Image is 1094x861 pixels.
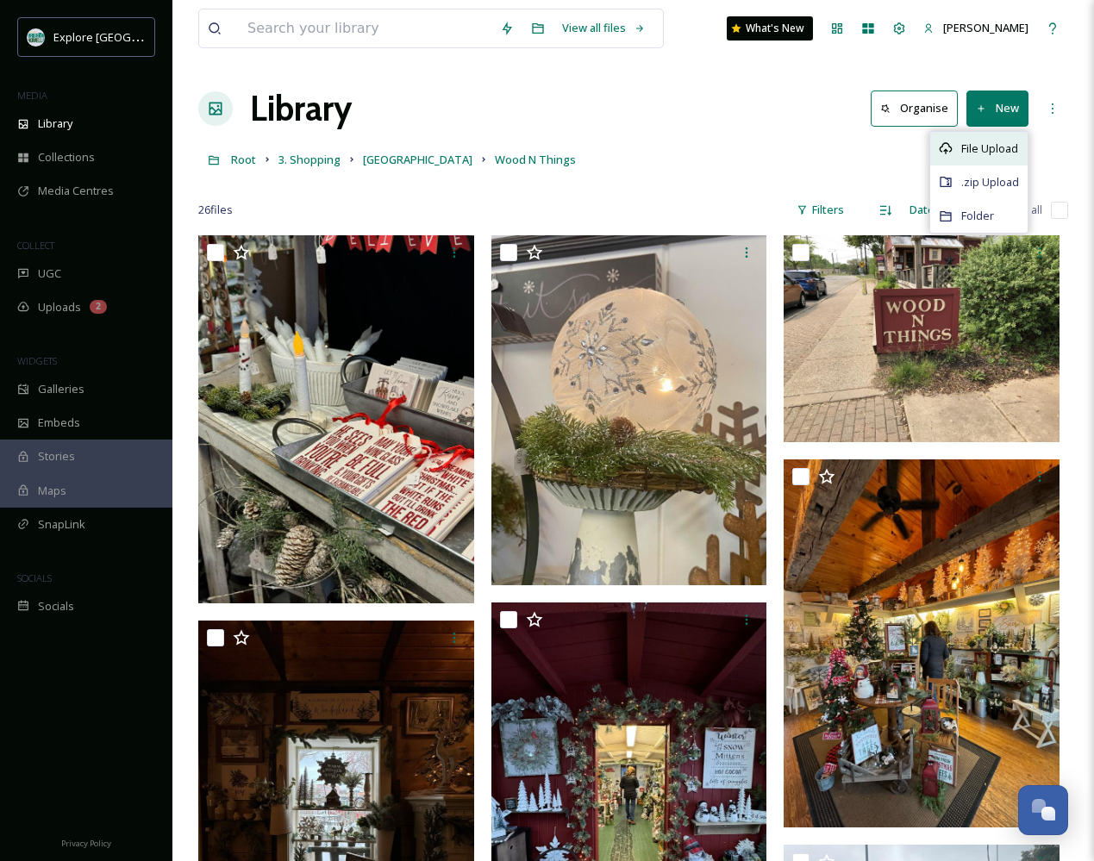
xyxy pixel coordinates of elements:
span: 3. Shopping [278,152,341,167]
a: Root [231,149,256,170]
a: Privacy Policy [61,832,111,852]
span: Socials [38,598,74,615]
span: Wood N Things [495,152,576,167]
span: Root [231,152,256,167]
img: WoodNThings-Interior001-2024.jpg [784,459,1060,827]
button: New [966,90,1028,126]
div: 2 [90,300,107,314]
span: Media Centres [38,183,114,199]
span: .zip Upload [961,174,1019,190]
div: Filters [788,193,853,227]
span: WIDGETS [17,354,57,367]
a: Library [250,83,352,134]
span: Privacy Policy [61,838,111,849]
button: Organise [871,90,958,126]
img: WoodNThings-Display008.jpg [491,235,767,584]
span: COLLECT [17,239,54,252]
span: [PERSON_NAME] [943,20,1028,35]
button: Open Chat [1018,785,1068,835]
span: Folder [961,208,994,224]
span: Explore [GEOGRAPHIC_DATA][PERSON_NAME] [53,28,291,45]
span: Stories [38,448,75,465]
span: Uploads [38,299,81,315]
span: Maps [38,483,66,499]
a: View all files [553,11,654,45]
a: What's New [727,16,813,41]
span: UGC [38,265,61,282]
span: Embeds [38,415,80,431]
span: Collections [38,149,95,165]
span: MEDIA [17,89,47,102]
span: File Upload [961,140,1018,157]
input: Search your library [239,9,491,47]
a: [PERSON_NAME] [915,11,1037,45]
a: 3. Shopping [278,149,341,170]
span: SOCIALS [17,571,52,584]
img: WoodNThings-Sign000.jpg [784,235,1060,442]
div: Date Created [901,193,988,227]
span: Library [38,115,72,132]
span: Galleries [38,381,84,397]
img: WoodNThings-Display009.jpg [198,235,474,603]
span: [GEOGRAPHIC_DATA] [363,152,472,167]
span: 26 file s [198,202,233,218]
a: Wood N Things [495,149,576,170]
span: SnapLink [38,516,85,533]
a: [GEOGRAPHIC_DATA] [363,149,472,170]
img: 67e7af72-b6c8-455a-acf8-98e6fe1b68aa.avif [28,28,45,46]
